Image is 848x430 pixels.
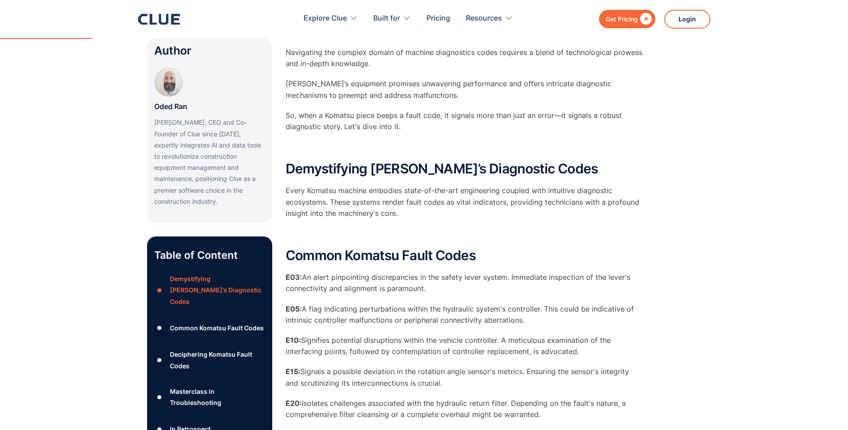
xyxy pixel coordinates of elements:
strong: E15: [286,367,300,376]
div: Resources [466,4,502,33]
p: A flag indicating perturbations within the hydraulic system's controller. This could be indicativ... [286,304,643,326]
h2: Demystifying [PERSON_NAME]’s Diagnostic Codes [286,161,643,176]
a: ●Deciphering Komatsu Fault Codes [154,349,265,371]
p: Isolates challenges associated with the hydraulic return filter. Depending on the fault's nature,... [286,398,643,420]
a: Get Pricing [599,10,655,28]
p: Every Komatsu machine embodies state-of-the-art engineering coupled with intuitive diagnostic eco... [286,185,643,219]
div: Resources [466,4,513,33]
p: Signifies potential disruptions within the vehicle controller. A meticulous examination of the in... [286,335,643,357]
p: Table of Content [154,248,265,262]
div: ● [154,354,165,367]
p: Navigating the complex domain of machine diagnostics codes requires a blend of technological prow... [286,47,643,69]
a: ●Common Komatsu Fault Codes [154,321,265,335]
strong: E05: [286,304,302,313]
div: Common Komatsu Fault Codes [170,322,264,333]
p: [PERSON_NAME], CEO and Co-Founder of Clue since [DATE], expertly integrates AI and data tools to ... [154,117,265,207]
div: ● [154,321,165,335]
div: ● [154,283,165,297]
div: Author [154,45,265,56]
div: Explore Clue [304,4,358,33]
strong: E03: [286,273,302,282]
strong: E10: [286,336,301,345]
p: ‍ [286,228,643,239]
a: ●Masterclass in Troubleshooting [154,386,265,408]
div:  [638,13,652,25]
div: Built for [373,4,411,33]
p: So, when a Komatsu piece beeps a fault code, it signals more than just an error—it signals a robu... [286,110,643,132]
div: Masterclass in Troubleshooting [170,386,265,408]
div: Deciphering Komatsu Fault Codes [170,349,265,371]
a: Login [664,10,710,29]
div: Get Pricing [606,13,638,25]
a: ●Demystifying [PERSON_NAME]’s Diagnostic Codes [154,273,265,307]
strong: E20: [286,399,302,408]
div: Demystifying [PERSON_NAME]’s Diagnostic Codes [170,273,265,307]
a: Pricing [426,4,450,33]
div: ● [154,390,165,404]
div: Built for [373,4,400,33]
img: Oded Ran [154,67,183,97]
p: ‍ [286,141,643,152]
p: [PERSON_NAME]’s equipment promises unwavering performance and offers intricate diagnostic mechani... [286,78,643,101]
div: Explore Clue [304,4,347,33]
p: An alert pinpointing discrepancies in the safety lever system. Immediate inspection of the lever'... [286,272,643,294]
p: Signals a possible deviation in the rotation angle sensor's metrics. Ensuring the sensor's integr... [286,366,643,388]
p: Oded Ran [154,101,187,112]
h2: Common Komatsu Fault Codes [286,248,643,263]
